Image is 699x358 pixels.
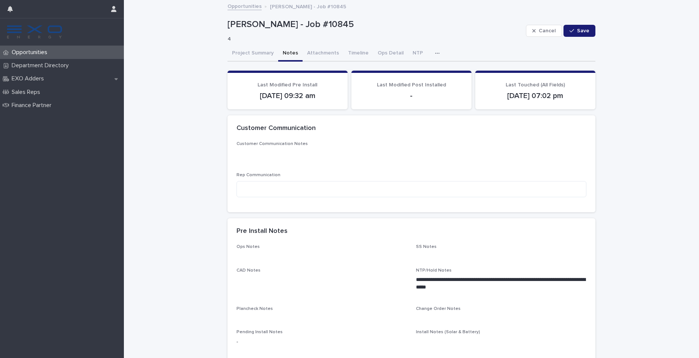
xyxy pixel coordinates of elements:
[526,25,562,37] button: Cancel
[237,338,407,346] p: -
[237,245,260,249] span: Ops Notes
[416,330,480,334] span: Install Notes (Solar & Battery)
[227,19,523,30] p: [PERSON_NAME] - Job #10845
[9,89,46,96] p: Sales Reps
[227,36,520,42] p: 4
[416,268,452,273] span: NTP/Hold Notes
[9,102,57,109] p: Finance Partner
[9,62,75,69] p: Department Directory
[237,227,288,236] h2: Pre Install Notes
[360,91,462,100] p: -
[270,2,346,10] p: [PERSON_NAME] - Job #10845
[408,46,428,62] button: NTP
[577,28,589,33] span: Save
[237,91,339,100] p: [DATE] 09:32 am
[303,46,343,62] button: Attachments
[563,25,595,37] button: Save
[343,46,373,62] button: Timeline
[416,307,461,311] span: Change Order Notes
[237,268,261,273] span: CAD Notes
[9,49,53,56] p: Opportunities
[258,82,317,88] span: Last Modified Pre Install
[539,28,556,33] span: Cancel
[6,24,63,39] img: FKS5r6ZBThi8E5hshIGi
[237,124,316,133] h2: Customer Communication
[9,75,50,82] p: EXO Adders
[377,82,446,88] span: Last Modified Post Installed
[237,330,283,334] span: Pending Install Notes
[237,307,273,311] span: Plancheck Notes
[237,173,280,177] span: Rep Communication
[416,245,437,249] span: SS Notes
[237,142,308,146] span: Customer Communication Notes
[373,46,408,62] button: Ops Detail
[484,91,586,100] p: [DATE] 07:02 pm
[506,82,565,88] span: Last Touched (All Fields)
[278,46,303,62] button: Notes
[227,46,278,62] button: Project Summary
[227,2,262,10] a: Opportunities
